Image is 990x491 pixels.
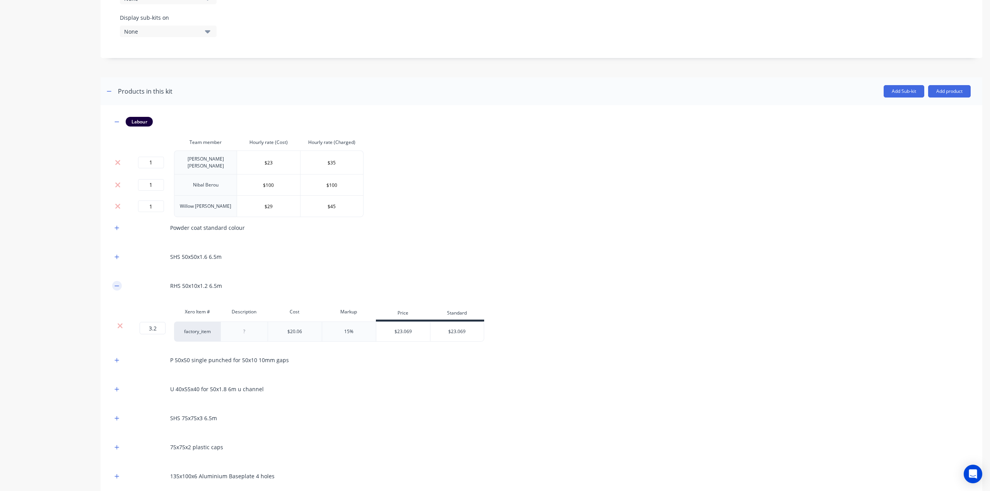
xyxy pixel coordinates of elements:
[138,200,164,212] input: 0
[322,304,376,320] div: Markup
[174,151,237,174] td: [PERSON_NAME] [PERSON_NAME]
[170,472,275,480] div: 135x100x6 Aluminium Baseplate 4 holes
[138,179,164,191] input: 0
[118,87,172,96] div: Products in this kit
[170,253,222,261] div: SHS 50x50x1.6 6.5m
[300,134,364,151] th: Hourly rate (Charged)
[300,179,363,191] input: $0.0000
[174,322,220,342] div: factory_item
[170,224,245,232] div: Powder coat standard colour
[120,26,217,37] button: None
[237,134,300,151] th: Hourly rate (Cost)
[126,117,153,126] div: Labour
[344,328,353,335] div: 15%
[170,282,222,290] div: RHS 50x10x1.2 6.5m
[124,27,199,36] div: None
[300,157,363,168] input: $0.0000
[430,322,484,341] div: $23.069
[174,134,237,151] th: Team member
[140,322,166,334] input: ?
[170,443,223,451] div: 75x75x2 plastic caps
[220,304,268,320] div: Description
[237,200,300,212] input: $0.0000
[430,306,484,322] div: Standard
[928,85,971,98] button: Add product
[174,174,237,195] td: Nibal Berou
[376,322,430,341] div: $23.069
[376,306,430,322] div: Price
[884,85,924,98] button: Add Sub-kit
[120,14,217,22] label: Display sub-kits on
[237,157,300,168] input: $0.0000
[237,179,300,191] input: $0.0000
[964,465,982,483] div: Open Intercom Messenger
[170,356,289,364] div: P 50x50 single punched for 50x10 10mm gaps
[268,304,322,320] div: Cost
[138,157,164,168] input: 0
[174,195,237,217] td: Willow [PERSON_NAME]
[287,328,302,335] div: $20.06
[170,414,217,422] div: SHS 75x75x3 6.5m
[174,304,220,320] div: Xero Item #
[300,200,363,212] input: $0.0000
[170,385,264,393] div: U 40x55x40 for 50x1.8 6m u channel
